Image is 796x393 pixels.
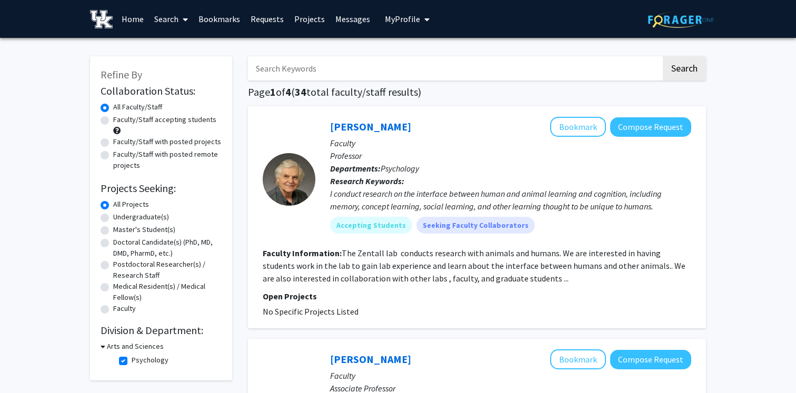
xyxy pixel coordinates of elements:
[193,1,245,37] a: Bookmarks
[381,163,419,174] span: Psychology
[116,1,149,37] a: Home
[330,352,411,366] a: [PERSON_NAME]
[663,56,706,80] button: Search
[101,182,222,195] h2: Projects Seeking:
[550,349,606,369] button: Add Peggy Keller to Bookmarks
[132,355,168,366] label: Psychology
[113,224,175,235] label: Master's Student(s)
[113,149,222,171] label: Faculty/Staff with posted remote projects
[113,237,222,259] label: Doctoral Candidate(s) (PhD, MD, DMD, PharmD, etc.)
[113,199,149,210] label: All Projects
[113,211,169,223] label: Undergraduate(s)
[263,290,691,303] p: Open Projects
[330,137,691,149] p: Faculty
[330,1,375,37] a: Messages
[263,248,685,284] fg-read-more: The Zentall lab conducts research with animals and humans. We are interested in having students w...
[248,56,661,80] input: Search Keywords
[330,187,691,213] div: I conduct research on the interface between human and animal learning and cognition, including me...
[113,114,216,125] label: Faculty/Staff accepting students
[330,163,381,174] b: Departments:
[101,324,222,337] h2: Division & Department:
[101,85,222,97] h2: Collaboration Status:
[245,1,289,37] a: Requests
[550,117,606,137] button: Add Thomas Zentall to Bookmarks
[149,1,193,37] a: Search
[610,350,691,369] button: Compose Request to Peggy Keller
[330,217,412,234] mat-chip: Accepting Students
[330,120,411,133] a: [PERSON_NAME]
[285,85,291,98] span: 4
[113,281,222,303] label: Medical Resident(s) / Medical Fellow(s)
[101,68,142,81] span: Refine By
[295,85,306,98] span: 34
[385,14,420,24] span: My Profile
[648,12,714,28] img: ForagerOne Logo
[416,217,535,234] mat-chip: Seeking Faculty Collaborators
[248,86,706,98] h1: Page of ( total faculty/staff results)
[610,117,691,137] button: Compose Request to Thomas Zentall
[289,1,330,37] a: Projects
[330,369,691,382] p: Faculty
[263,248,342,258] b: Faculty Information:
[113,259,222,281] label: Postdoctoral Researcher(s) / Research Staff
[113,102,162,113] label: All Faculty/Staff
[330,176,404,186] b: Research Keywords:
[263,306,359,317] span: No Specific Projects Listed
[113,136,221,147] label: Faculty/Staff with posted projects
[113,303,136,314] label: Faculty
[90,10,113,28] img: University of Kentucky Logo
[107,341,164,352] h3: Arts and Sciences
[270,85,276,98] span: 1
[330,149,691,162] p: Professor
[8,346,45,385] iframe: Chat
